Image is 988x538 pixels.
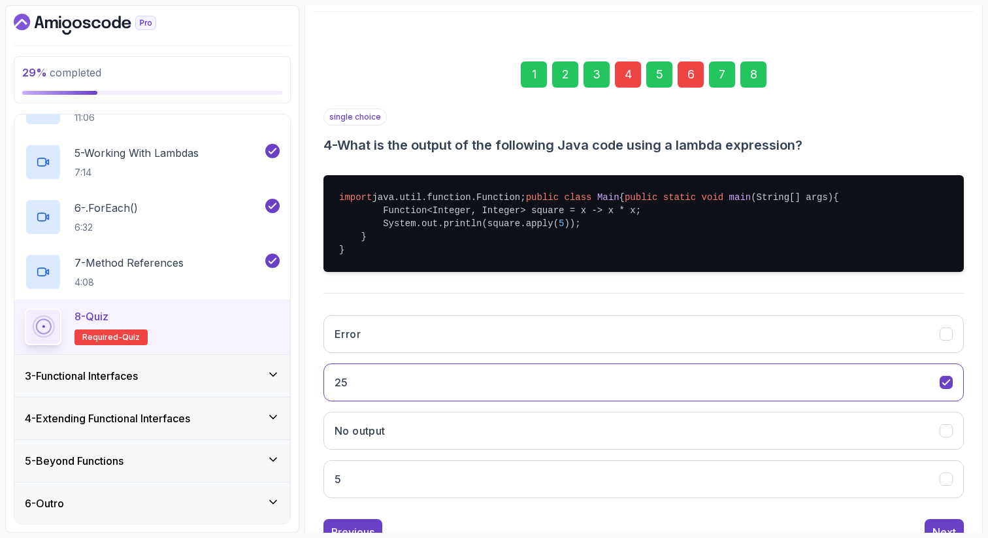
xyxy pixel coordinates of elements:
div: 6 [678,61,704,88]
a: Dashboard [14,14,186,35]
div: 2 [552,61,578,88]
span: quiz [122,332,140,343]
button: No output [323,412,964,450]
button: 7-Method References4:08 [25,254,280,290]
pre: java.util.function.Function; { { Function<Integer, Integer> square = x -> x * x; System.out.print... [323,175,964,272]
button: 6-Outro [14,482,290,524]
p: 6:32 [74,221,138,234]
h3: 4 - Extending Functional Interfaces [25,411,190,426]
div: 7 [709,61,735,88]
span: Main [597,192,619,203]
p: 5 - Working With Lambdas [74,145,199,161]
span: public [526,192,559,203]
div: 8 [740,61,766,88]
span: public [625,192,657,203]
h3: No output [335,423,386,439]
div: 5 [646,61,672,88]
h3: 5 [335,471,341,487]
span: 29 % [22,66,47,79]
div: 4 [615,61,641,88]
h3: 3 - Functional Interfaces [25,368,138,384]
p: 8 - Quiz [74,309,108,324]
span: void [702,192,724,203]
p: 7:14 [74,166,199,179]
h3: 4 - What is the output of the following Java code using a lambda expression? [323,136,964,154]
h3: 6 - Outro [25,496,64,511]
p: single choice [323,109,387,126]
h3: 5 - Beyond Functions [25,453,124,469]
span: 5 [559,218,564,229]
button: Error [323,315,964,353]
button: 5-Working With Lambdas7:14 [25,144,280,180]
h3: Error [335,326,361,342]
div: 1 [521,61,547,88]
button: 3-Functional Interfaces [14,355,290,397]
button: 5 [323,460,964,498]
button: 25 [323,363,964,401]
span: Required- [82,332,122,343]
p: 7 - Method References [74,255,184,271]
button: 8-QuizRequired-quiz [25,309,280,345]
button: 4-Extending Functional Interfaces [14,397,290,439]
span: import [339,192,372,203]
span: completed [22,66,101,79]
span: main [729,192,751,203]
h3: 25 [335,375,348,390]
span: class [565,192,592,203]
p: 4:08 [74,276,184,289]
span: static [663,192,696,203]
button: 6-.forEach()6:32 [25,199,280,235]
button: 5-Beyond Functions [14,440,290,482]
div: 3 [584,61,610,88]
p: 11:06 [74,111,193,124]
span: (String[] args) [751,192,833,203]
p: 6 - .forEach() [74,200,138,216]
